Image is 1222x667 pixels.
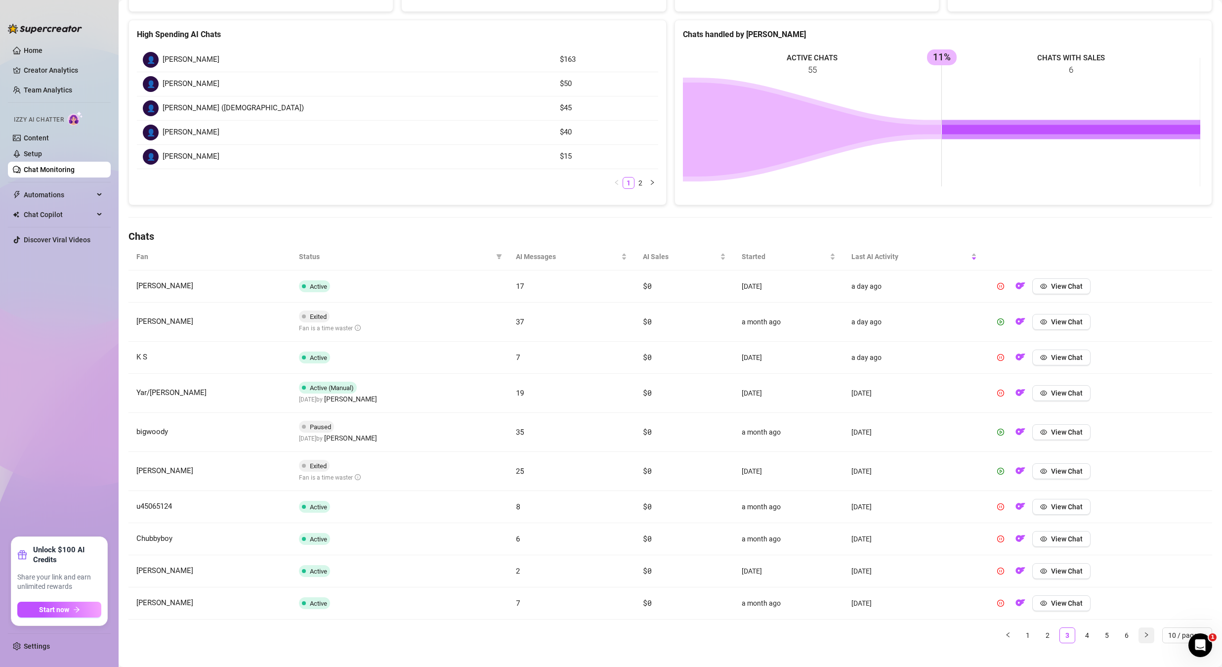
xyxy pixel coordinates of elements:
[843,243,985,270] th: Last AI Activity
[1051,354,1083,361] span: View Chat
[614,179,620,185] span: left
[1040,283,1047,290] span: eye
[843,555,985,587] td: [DATE]
[1162,627,1212,643] div: Page Size
[137,28,658,41] div: High Spending AI Chats
[1079,627,1095,643] li: 4
[1040,628,1055,643] a: 2
[33,545,101,565] strong: Unlock $100 AI Credits
[299,435,377,442] span: [DATE] by
[1040,600,1047,607] span: eye
[163,127,219,138] span: [PERSON_NAME]
[508,243,635,270] th: AI Messages
[516,534,520,543] span: 6
[1051,282,1083,290] span: View Chat
[646,177,658,189] button: right
[997,390,1004,397] span: pause-circle
[560,102,652,114] article: $45
[997,503,1004,510] span: pause-circle
[734,303,843,342] td: a month ago
[1119,627,1135,643] li: 6
[1051,503,1083,511] span: View Chat
[24,187,94,203] span: Automations
[734,270,843,303] td: [DATE]
[1012,314,1028,330] button: OF
[136,353,147,361] span: K S
[516,566,520,576] span: 2
[1020,627,1036,643] li: 1
[1012,320,1028,328] a: OF
[843,523,985,555] td: [DATE]
[643,388,651,398] span: $0
[1040,568,1047,575] span: eye
[163,78,219,90] span: [PERSON_NAME]
[24,86,72,94] a: Team Analytics
[136,466,193,475] span: [PERSON_NAME]
[1119,628,1134,643] a: 6
[73,606,80,613] span: arrow-right
[24,166,75,174] a: Chat Monitoring
[310,423,331,431] span: Paused
[24,134,49,142] a: Content
[997,429,1004,436] span: play-circle
[635,243,734,270] th: AI Sales
[494,249,504,264] span: filter
[143,125,159,140] div: 👤
[623,177,634,189] li: 1
[1138,627,1154,643] button: right
[143,76,159,92] div: 👤
[1040,468,1047,475] span: eye
[1032,350,1091,365] button: View Chat
[1015,352,1025,362] img: OF
[516,251,620,262] span: AI Messages
[39,606,69,614] span: Start now
[1032,499,1091,515] button: View Chat
[734,555,843,587] td: [DATE]
[68,111,83,126] img: AI Chatter
[310,503,327,511] span: Active
[1032,385,1091,401] button: View Chat
[299,325,361,332] span: Fan is a time waster
[136,317,193,326] span: [PERSON_NAME]
[516,388,524,398] span: 19
[1051,567,1083,575] span: View Chat
[1040,318,1047,325] span: eye
[13,211,19,218] img: Chat Copilot
[299,251,492,262] span: Status
[1032,278,1091,294] button: View Chat
[643,316,651,326] span: $0
[136,502,172,511] span: u45065124
[24,62,103,78] a: Creator Analytics
[623,178,634,188] a: 1
[742,251,828,262] span: Started
[734,523,843,555] td: a month ago
[516,281,524,291] span: 17
[136,534,172,543] span: Chubbyboy
[17,602,101,618] button: Start nowarrow-right
[734,491,843,523] td: a month ago
[643,566,651,576] span: $0
[734,452,843,491] td: [DATE]
[1040,390,1047,397] span: eye
[1051,535,1083,543] span: View Chat
[997,568,1004,575] span: pause-circle
[1051,318,1083,326] span: View Chat
[516,598,520,608] span: 7
[136,566,193,575] span: [PERSON_NAME]
[1032,424,1091,440] button: View Chat
[1015,388,1025,398] img: OF
[1032,563,1091,579] button: View Chat
[1015,427,1025,437] img: OF
[997,354,1004,361] span: pause-circle
[1012,350,1028,365] button: OF
[1040,627,1055,643] li: 2
[1012,469,1028,477] a: OF
[734,374,843,413] td: [DATE]
[1012,278,1028,294] button: OF
[1012,569,1028,577] a: OF
[516,466,524,476] span: 25
[1040,429,1047,436] span: eye
[1015,534,1025,543] img: OF
[310,313,327,320] span: Exited
[1000,627,1016,643] button: left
